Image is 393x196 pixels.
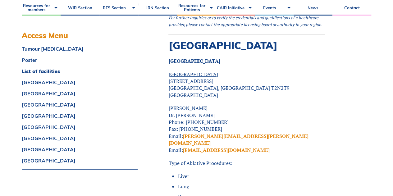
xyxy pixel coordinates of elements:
[22,91,138,96] a: [GEOGRAPHIC_DATA]
[22,158,138,163] a: [GEOGRAPHIC_DATA]
[168,160,325,166] p: Type of Ablative Procedures:
[178,173,325,180] li: Liver
[168,133,308,146] a: [PERSON_NAME][EMAIL_ADDRESS][PERSON_NAME][DOMAIN_NAME]
[168,71,325,99] p: [STREET_ADDRESS] [GEOGRAPHIC_DATA], [GEOGRAPHIC_DATA] T2N2T9 [GEOGRAPHIC_DATA]
[22,69,138,74] a: List of facilities
[178,183,325,190] li: Lung
[168,105,325,153] p: [PERSON_NAME] Dr. [PERSON_NAME] Phone: [PHONE_NUMBER] Fax: [PHONE_NUMBER] Email: Email:
[22,113,138,118] a: [GEOGRAPHIC_DATA]
[22,31,138,40] h3: Access Menu
[168,57,220,64] strong: [GEOGRAPHIC_DATA]
[22,80,138,85] a: [GEOGRAPHIC_DATA]
[168,71,218,78] span: [GEOGRAPHIC_DATA]
[183,147,269,153] a: [EMAIL_ADDRESS][DOMAIN_NAME]
[22,147,138,152] a: [GEOGRAPHIC_DATA]
[22,102,138,107] a: [GEOGRAPHIC_DATA]
[168,39,325,51] h2: [GEOGRAPHIC_DATA]
[22,46,138,51] a: Tumour [MEDICAL_DATA]
[22,125,138,130] a: [GEOGRAPHIC_DATA]
[22,57,138,62] a: Poster
[22,136,138,141] a: [GEOGRAPHIC_DATA]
